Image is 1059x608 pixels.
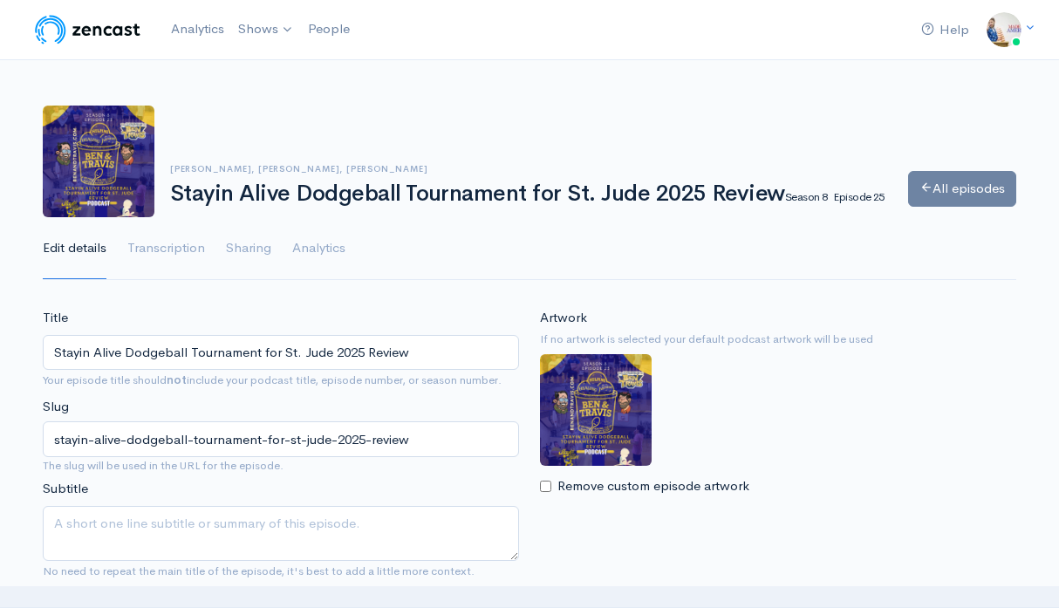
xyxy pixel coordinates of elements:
[540,308,587,328] label: Artwork
[43,217,106,280] a: Edit details
[301,10,357,48] a: People
[170,164,887,174] h6: [PERSON_NAME], [PERSON_NAME], [PERSON_NAME]
[540,331,1016,348] small: If no artwork is selected your default podcast artwork will be used
[226,217,271,280] a: Sharing
[43,564,475,578] small: No need to repeat the main title of the episode, it's best to add a little more context.
[833,189,885,204] small: Episode 25
[43,479,88,499] label: Subtitle
[43,397,69,417] label: Slug
[908,171,1016,207] a: All episodes
[43,308,68,328] label: Title
[32,12,143,47] img: ZenCast Logo
[170,181,887,207] h1: Stayin Alive Dodgeball Tournament for St. Jude 2025 Review
[292,217,345,280] a: Analytics
[914,11,976,49] a: Help
[231,10,301,49] a: Shows
[127,217,205,280] a: Transcription
[785,189,828,204] small: Season 8
[43,421,519,457] input: title-of-episode
[557,476,749,496] label: Remove custom episode artwork
[164,10,231,48] a: Analytics
[987,12,1021,47] img: ...
[43,457,519,475] small: The slug will be used in the URL for the episode.
[167,372,187,387] strong: not
[43,335,519,371] input: What is the episode's title?
[43,372,502,387] small: Your episode title should include your podcast title, episode number, or season number.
